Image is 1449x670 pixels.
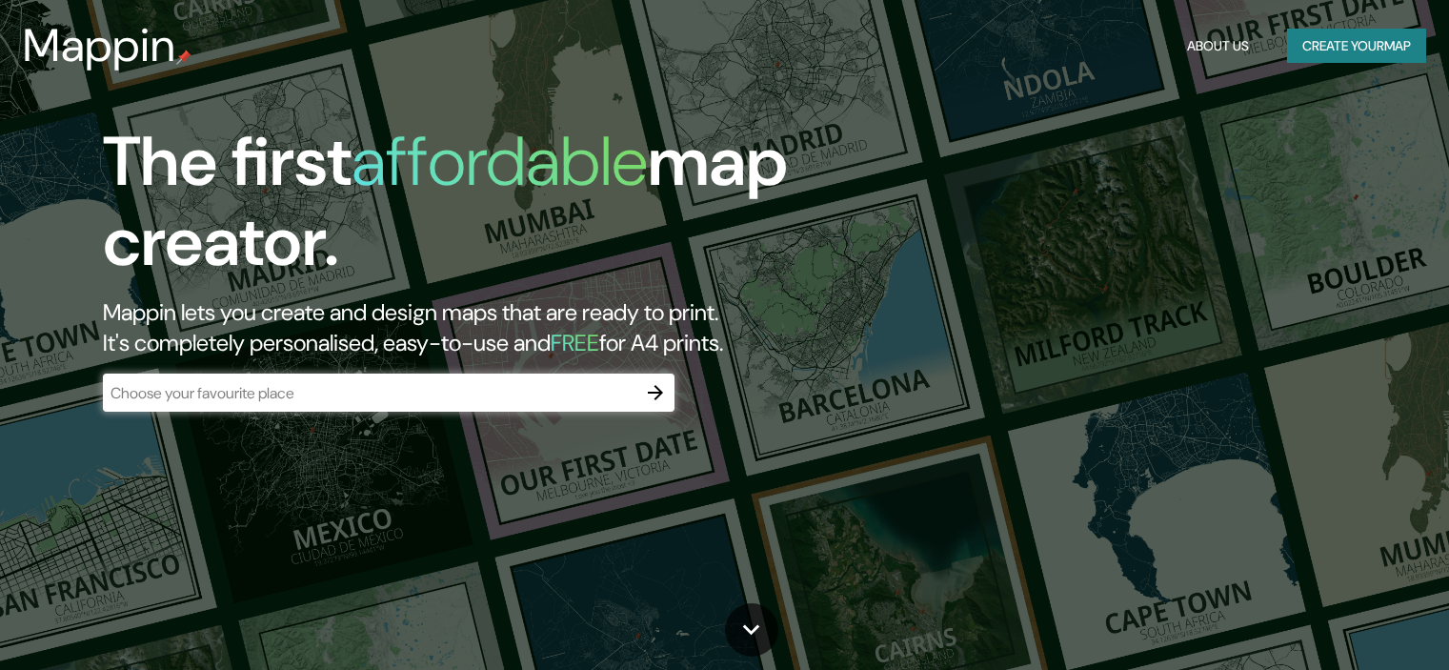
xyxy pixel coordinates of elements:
h3: Mappin [23,19,176,72]
button: About Us [1179,29,1257,64]
h1: affordable [352,117,648,206]
input: Choose your favourite place [103,382,636,404]
img: mappin-pin [176,50,191,65]
iframe: Help widget launcher [1279,596,1428,649]
h2: Mappin lets you create and design maps that are ready to print. It's completely personalised, eas... [103,297,828,358]
h1: The first map creator. [103,122,828,297]
h5: FREE [551,328,599,357]
button: Create yourmap [1287,29,1426,64]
